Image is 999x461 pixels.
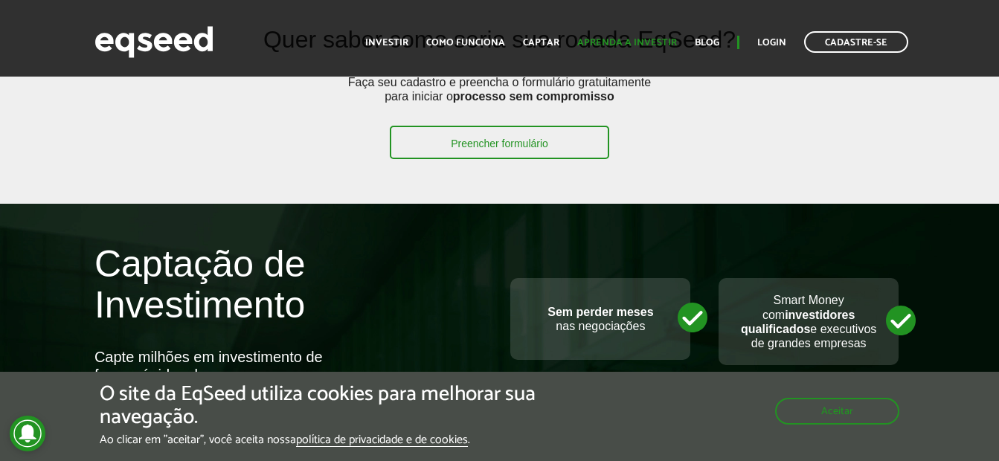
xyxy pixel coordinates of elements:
a: Cadastre-se [804,31,908,53]
p: Faça seu cadastro e preencha o formulário gratuitamente para iniciar o [343,75,655,126]
a: Preencher formulário [390,126,609,159]
a: Captar [523,38,559,48]
a: Blog [695,38,719,48]
img: EqSeed [94,22,213,62]
div: Capte milhões em investimento de forma rápida e leve sua empresa para um novo patamar [94,348,333,402]
strong: investidores qualificados [741,309,855,335]
a: Investir [365,38,408,48]
a: Como funciona [426,38,505,48]
p: Smart Money com e executivos de grandes empresas [733,293,884,350]
a: Aprenda a investir [577,38,677,48]
strong: processo sem compromisso [453,90,614,103]
h5: O site da EqSeed utiliza cookies para melhorar sua navegação. [100,383,579,429]
p: nas negociações [525,305,675,333]
h2: Captação de Investimento [94,244,489,348]
a: política de privacidade e de cookies [296,434,468,447]
strong: Sem perder meses [547,306,653,318]
button: Aceitar [775,398,899,425]
a: Login [757,38,786,48]
p: Ao clicar em "aceitar", você aceita nossa . [100,433,579,447]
